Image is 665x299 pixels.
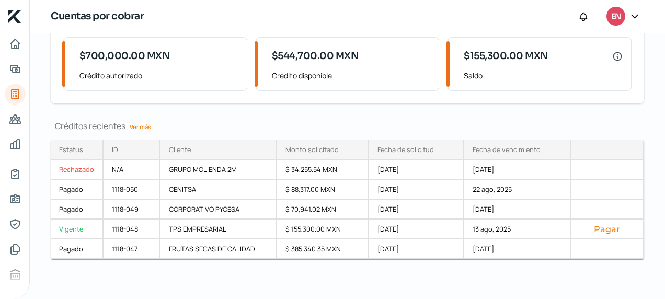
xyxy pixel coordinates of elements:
[285,145,339,154] div: Monto solicitado
[79,49,170,63] span: $700,000.00 MXN
[51,160,104,180] a: Rechazado
[51,220,104,239] a: Vigente
[5,264,26,285] a: Buró de crédito
[272,49,359,63] span: $544,700.00 MXN
[464,49,548,63] span: $155,300.00 MXN
[125,119,155,135] a: Ver más
[160,220,277,239] div: TPS EMPRESARIAL
[464,239,571,259] div: [DATE]
[369,239,464,259] div: [DATE]
[160,160,277,180] div: GRUPO MOLIENDA 2M
[104,239,160,259] div: 1118-047
[464,69,623,82] span: Saldo
[160,200,277,220] div: CORPORATIVO PYCESA
[59,145,83,154] div: Estatus
[112,145,118,154] div: ID
[51,9,144,24] h1: Cuentas por cobrar
[464,180,571,200] div: 22 ago, 2025
[5,84,26,105] a: Cuentas por cobrar
[473,145,541,154] div: Fecha de vencimiento
[464,200,571,220] div: [DATE]
[51,120,644,132] div: Créditos recientes
[369,180,464,200] div: [DATE]
[51,239,104,259] a: Pagado
[160,180,277,200] div: CENITSA
[5,164,26,185] a: Mi contrato
[5,189,26,210] a: Información general
[169,145,191,154] div: Cliente
[272,69,431,82] span: Crédito disponible
[369,200,464,220] div: [DATE]
[277,180,369,200] div: $ 88,317.00 MXN
[277,220,369,239] div: $ 155,300.00 MXN
[579,224,635,234] button: Pagar
[5,214,26,235] a: Representantes
[5,33,26,54] a: Inicio
[611,10,621,23] span: EN
[104,180,160,200] div: 1118-050
[277,239,369,259] div: $ 385,340.35 MXN
[51,180,104,200] a: Pagado
[369,160,464,180] div: [DATE]
[464,160,571,180] div: [DATE]
[377,145,434,154] div: Fecha de solicitud
[104,220,160,239] div: 1118-048
[277,200,369,220] div: $ 70,941.02 MXN
[369,220,464,239] div: [DATE]
[160,239,277,259] div: FRUTAS SECAS DE CALIDAD
[5,59,26,79] a: Solicitar crédito
[5,134,26,155] a: Mis finanzas
[51,200,104,220] a: Pagado
[104,200,160,220] div: 1118-049
[464,220,571,239] div: 13 ago, 2025
[5,109,26,130] a: Cuentas por pagar
[104,160,160,180] div: N/A
[79,69,238,82] span: Crédito autorizado
[5,239,26,260] a: Documentos
[277,160,369,180] div: $ 34,255.54 MXN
